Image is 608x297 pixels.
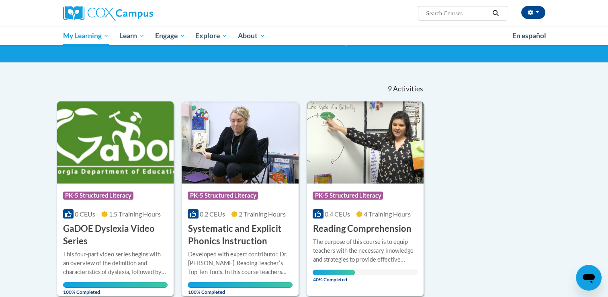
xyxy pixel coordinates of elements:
[109,210,161,218] span: 1.5 Training Hours
[63,6,216,21] a: Cox Campus
[63,6,153,21] img: Cox Campus
[393,85,423,93] span: Activities
[75,210,95,218] span: 0 CEUs
[188,250,293,276] div: Developed with expert contributor, Dr. [PERSON_NAME], Reading Teacherʹs Top Ten Tools. In this co...
[57,101,174,184] img: Course Logo
[195,31,227,41] span: Explore
[313,270,354,275] div: Your progress
[188,282,293,295] span: 100% Completed
[307,101,424,296] a: Course LogoPK-5 Structured Literacy0.4 CEUs4 Training Hours Reading ComprehensionThe purpose of t...
[150,27,190,45] a: Engage
[58,27,115,45] a: My Learning
[63,250,168,276] div: This four-part video series begins with an overview of the definition and characteristics of dysl...
[425,8,489,18] input: Search Courses
[313,223,411,235] h3: Reading Comprehension
[188,192,258,200] span: PK-5 Structured Literacy
[307,101,424,184] img: Course Logo
[233,27,270,45] a: About
[63,282,168,288] div: Your progress
[63,31,109,41] span: My Learning
[182,101,299,296] a: Course LogoPK-5 Structured Literacy0.2 CEUs2 Training Hours Systematic and Explicit Phonics Instr...
[57,101,174,296] a: Course LogoPK-5 Structured Literacy0 CEUs1.5 Training Hours GaDOE Dyslexia Video SeriesThis four-...
[51,27,557,45] div: Main menu
[188,223,293,248] h3: Systematic and Explicit Phonics Instruction
[200,210,225,218] span: 0.2 CEUs
[521,6,545,19] button: Account Settings
[313,192,383,200] span: PK-5 Structured Literacy
[114,27,150,45] a: Learn
[238,31,265,41] span: About
[489,8,502,18] button: Search
[155,31,185,41] span: Engage
[313,237,418,264] div: The purpose of this course is to equip teachers with the necessary knowledge and strategies to pr...
[63,282,168,295] span: 100% Completed
[188,282,293,288] div: Your progress
[239,210,286,218] span: 2 Training Hours
[387,85,391,93] span: 9
[507,27,551,44] a: En español
[313,270,354,283] span: 40% Completed
[364,210,411,218] span: 4 Training Hours
[63,192,133,200] span: PK-5 Structured Literacy
[190,27,233,45] a: Explore
[63,223,168,248] h3: GaDOE Dyslexia Video Series
[576,265,602,291] iframe: Button to launch messaging window
[182,101,299,184] img: Course Logo
[325,210,350,218] span: 0.4 CEUs
[119,31,145,41] span: Learn
[512,31,546,40] span: En español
